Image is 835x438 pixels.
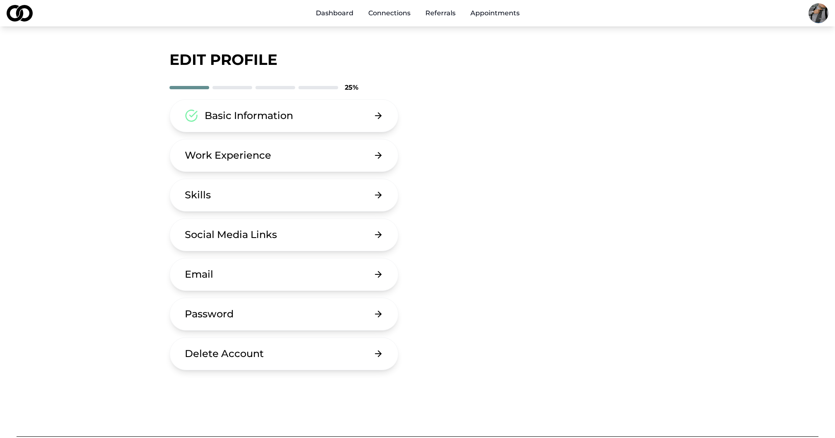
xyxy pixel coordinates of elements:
[185,188,211,202] div: Skills
[185,268,213,281] div: Email
[345,83,358,93] div: 25 %
[169,337,398,370] button: Delete Account
[169,99,398,132] button: Basic Information
[205,109,293,122] div: Basic Information
[309,5,526,21] nav: Main
[309,5,360,21] a: Dashboard
[809,3,828,23] img: 3c144572-eef3-42e3-bef8-7d3691379344-IMG_0653-profile_picture.jpeg
[419,5,462,21] a: Referrals
[169,218,398,251] button: Social Media Links
[362,5,417,21] a: Connections
[185,228,277,241] div: Social Media Links
[169,258,398,291] button: Email
[185,149,271,162] div: Work Experience
[7,5,33,21] img: logo
[464,5,526,21] a: Appointments
[169,179,398,212] button: Skills
[169,139,398,172] button: Work Experience
[185,307,234,321] div: Password
[169,298,398,331] button: Password
[185,347,264,360] div: Delete Account
[169,51,666,68] div: edit profile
